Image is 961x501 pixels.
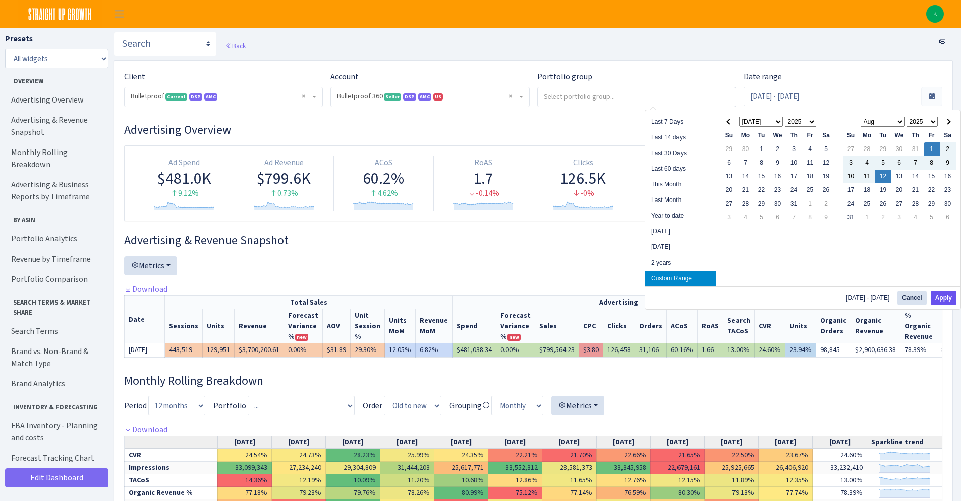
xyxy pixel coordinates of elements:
[125,474,218,487] td: TACoS
[940,156,956,170] td: 9
[438,157,529,169] div: RoAS
[645,145,716,161] li: Last 30 Days
[217,436,271,449] th: [DATE]
[5,249,106,269] a: Revenue by Timeframe
[238,157,329,169] div: Ad Revenue
[535,309,579,343] th: Sales
[859,211,875,224] td: 1
[124,399,147,412] label: Period
[124,123,942,137] h3: Widget #1
[924,142,940,156] td: 1
[537,157,629,169] div: Clicks
[139,188,230,199] div: 9.12%
[813,474,867,487] td: 13.00%
[645,192,716,208] li: Last Month
[302,91,305,102] span: Remove all items
[124,424,167,435] a: Download
[635,309,667,343] th: Orders
[433,93,443,101] span: US
[351,343,385,357] td: 29.30%
[124,284,167,294] a: Download
[284,343,323,357] td: 0.00%
[940,197,956,211] td: 30
[338,169,429,188] div: 60.2%
[217,449,271,462] td: 24.54%
[603,343,635,357] td: 126,458
[785,343,816,357] td: 23.94%
[5,341,106,374] a: Brand vs. Non-Brand & Match Type
[721,142,738,156] td: 29
[645,255,716,271] li: 2 years
[217,462,271,474] td: 33,099,343
[721,211,738,224] td: 3
[272,462,326,474] td: 27,234,240
[802,142,818,156] td: 4
[754,197,770,211] td: 29
[384,93,401,101] span: Seller
[754,129,770,142] th: Tu
[908,142,924,156] td: 31
[770,156,786,170] td: 9
[330,71,359,83] label: Account
[843,197,859,211] td: 24
[754,156,770,170] td: 8
[721,170,738,183] td: 13
[449,399,490,412] label: Grouping
[645,208,716,224] li: Year to date
[843,129,859,142] th: Su
[645,271,716,286] li: Custom Range
[542,487,596,499] td: 77.14%
[754,142,770,156] td: 1
[908,197,924,211] td: 28
[645,177,716,192] li: This Month
[900,343,937,357] td: 78.39%
[380,449,434,462] td: 25.99%
[875,211,891,224] td: 2
[770,183,786,197] td: 23
[786,170,802,183] td: 17
[843,170,859,183] td: 10
[6,211,105,225] span: By ASIN
[5,416,106,448] a: FBA Inventory - Planning and costs
[721,183,738,197] td: 20
[802,211,818,224] td: 8
[891,183,908,197] td: 20
[380,436,434,449] th: [DATE]
[650,474,704,487] td: 12.15%
[5,90,106,110] a: Advertising Overview
[124,71,145,83] label: Client
[579,343,603,357] td: $3.80
[238,169,329,188] div: $799.6K
[759,462,813,474] td: 26,406,920
[295,334,308,341] span: new
[203,309,235,343] th: Units
[813,436,867,449] th: [DATE]
[891,170,908,183] td: 13
[5,175,106,207] a: Advertising & Business Reports by Timeframe
[891,156,908,170] td: 6
[723,309,755,343] th: Search TACoS
[453,309,496,343] th: Spend
[125,295,165,343] th: Date
[434,474,488,487] td: 10.68%
[738,142,754,156] td: 30
[139,157,230,169] div: Ad Spend
[924,156,940,170] td: 8
[754,183,770,197] td: 22
[124,233,942,248] h3: Widget #2
[326,449,380,462] td: 28.23%
[851,343,900,357] td: $2,900,636.38
[579,309,603,343] th: CPC
[380,462,434,474] td: 31,444,203
[124,256,177,275] button: Metrics
[385,309,416,343] th: Units MoM
[650,487,704,499] td: 80.30%
[908,211,924,224] td: 4
[818,156,834,170] td: 12
[351,309,385,343] th: Unit Session %
[859,170,875,183] td: 11
[770,197,786,211] td: 30
[875,183,891,197] td: 19
[908,129,924,142] th: Th
[755,309,785,343] th: CVR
